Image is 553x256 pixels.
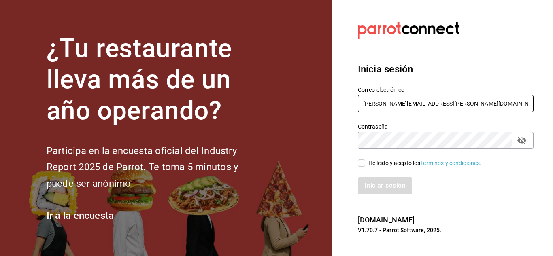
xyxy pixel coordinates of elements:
[420,160,481,166] a: Términos y condiciones.
[515,133,529,147] button: passwordField
[358,62,534,76] h3: Inicia sesión
[47,33,265,126] h1: ¿Tu restaurante lleva más de un año operando?
[368,159,482,167] div: He leído y acepto los
[358,87,534,93] label: Correo electrónico
[47,210,114,221] a: Ir a la encuesta
[358,216,415,224] a: [DOMAIN_NAME]
[358,226,534,234] p: V1.70.7 - Parrot Software, 2025.
[358,124,534,129] label: Contraseña
[358,95,534,112] input: Ingresa tu correo electrónico
[47,143,265,192] h2: Participa en la encuesta oficial del Industry Report 2025 de Parrot. Te toma 5 minutos y puede se...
